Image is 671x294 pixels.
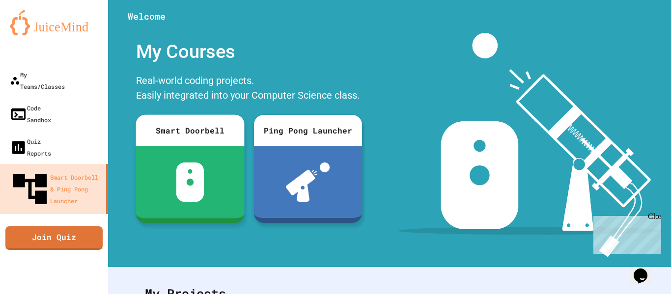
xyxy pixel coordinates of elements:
div: My Teams/Classes [10,69,65,92]
div: Real-world coding projects. Easily integrated into your Computer Science class. [131,71,367,107]
iframe: chat widget [589,212,661,254]
img: logo-orange.svg [10,10,98,35]
div: Smart Doorbell [136,114,244,146]
div: My Courses [131,33,367,71]
iframe: chat widget [630,255,661,284]
img: banner-image-my-projects.png [398,33,662,257]
div: Quiz Reports [10,135,51,159]
div: Chat with us now!Close [4,4,68,62]
a: Join Quiz [5,226,103,250]
div: Smart Doorbell & Ping Pong Launcher [10,169,102,209]
img: sdb-white.svg [176,162,204,202]
div: Ping Pong Launcher [254,115,362,146]
img: ppl-with-ball.png [286,162,330,202]
div: Code Sandbox [10,102,51,126]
